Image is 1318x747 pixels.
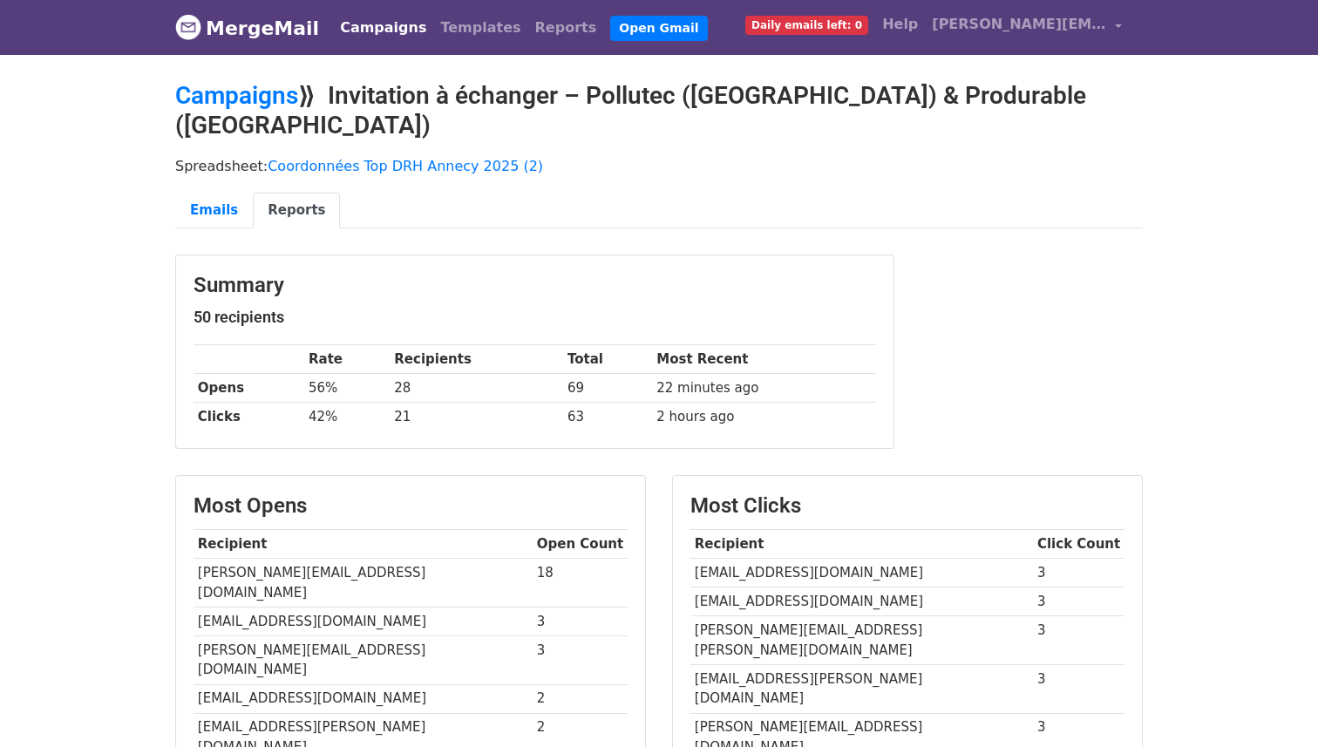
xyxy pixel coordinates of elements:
td: 21 [391,403,564,431]
td: [EMAIL_ADDRESS][DOMAIN_NAME] [690,587,1033,616]
td: [PERSON_NAME][EMAIL_ADDRESS][PERSON_NAME][DOMAIN_NAME] [690,616,1033,665]
td: 22 minutes ago [652,374,876,403]
td: [EMAIL_ADDRESS][DOMAIN_NAME] [194,607,533,635]
th: Recipient [194,530,533,559]
td: 69 [563,374,652,403]
td: 42% [304,403,390,431]
th: Click Count [1033,530,1124,559]
td: 28 [391,374,564,403]
a: [PERSON_NAME][EMAIL_ADDRESS][DOMAIN_NAME] [925,7,1129,48]
td: 3 [1033,559,1124,587]
th: Opens [194,374,304,403]
td: 3 [533,635,628,684]
a: Open Gmail [610,16,707,41]
td: 3 [1033,587,1124,616]
img: MergeMail logo [175,14,201,40]
th: Open Count [533,530,628,559]
a: Templates [433,10,527,45]
td: [EMAIL_ADDRESS][DOMAIN_NAME] [194,684,533,713]
a: Coordonnées Top DRH Annecy 2025 (2) [268,158,543,174]
a: Emails [175,193,253,228]
td: [EMAIL_ADDRESS][DOMAIN_NAME] [690,559,1033,587]
td: 56% [304,374,390,403]
a: Campaigns [175,81,298,110]
th: Recipients [391,345,564,374]
td: [PERSON_NAME][EMAIL_ADDRESS][DOMAIN_NAME] [194,635,533,684]
td: 18 [533,559,628,608]
td: 3 [1033,665,1124,714]
th: Recipient [690,530,1033,559]
a: Reports [528,10,604,45]
td: [PERSON_NAME][EMAIL_ADDRESS][DOMAIN_NAME] [194,559,533,608]
h3: Most Clicks [690,493,1124,519]
td: 3 [533,607,628,635]
td: [EMAIL_ADDRESS][PERSON_NAME][DOMAIN_NAME] [690,665,1033,714]
td: 2 hours ago [652,403,876,431]
h2: ⟫ Invitation à échanger – Pollutec ([GEOGRAPHIC_DATA]) & Produrable ([GEOGRAPHIC_DATA]) [175,81,1143,139]
h3: Summary [194,273,876,298]
th: Clicks [194,403,304,431]
a: Campaigns [333,10,433,45]
a: Daily emails left: 0 [738,7,875,42]
td: 63 [563,403,652,431]
a: MergeMail [175,10,319,46]
h5: 50 recipients [194,308,876,327]
p: Spreadsheet: [175,157,1143,175]
th: Total [563,345,652,374]
th: Most Recent [652,345,876,374]
a: Help [875,7,925,42]
span: Daily emails left: 0 [745,16,868,35]
a: Reports [253,193,340,228]
h3: Most Opens [194,493,628,519]
span: [PERSON_NAME][EMAIL_ADDRESS][DOMAIN_NAME] [932,14,1106,35]
td: 2 [533,684,628,713]
th: Rate [304,345,390,374]
td: 3 [1033,616,1124,665]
